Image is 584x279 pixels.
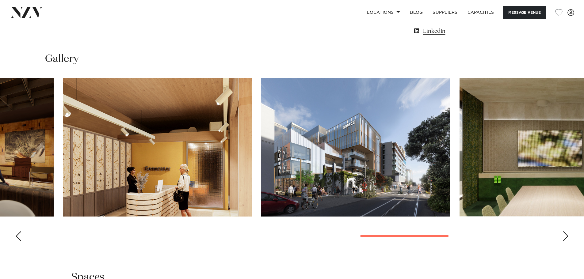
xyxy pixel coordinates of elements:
img: nzv-logo.png [10,7,43,18]
a: Locations [362,6,405,19]
a: Capacities [463,6,499,19]
swiper-slide: 10 / 14 [63,78,252,217]
button: Message Venue [503,6,546,19]
a: LinkedIn [413,27,513,36]
swiper-slide: 11 / 14 [261,78,450,217]
h2: Gallery [45,52,79,66]
a: SUPPLIERS [428,6,462,19]
a: BLOG [405,6,428,19]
